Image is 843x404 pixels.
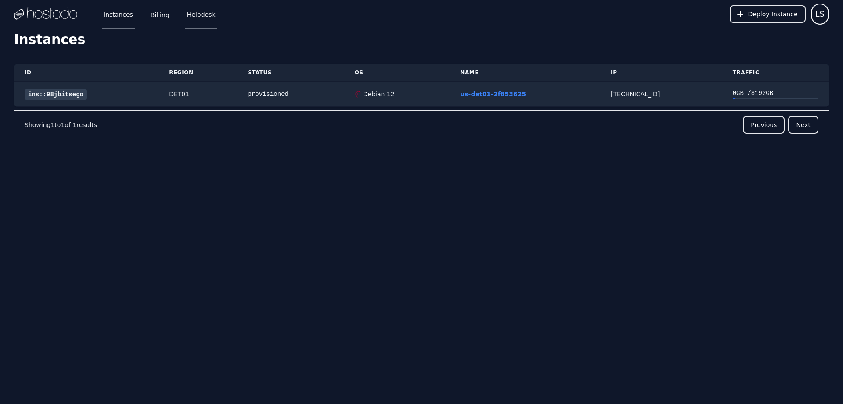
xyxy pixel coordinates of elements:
[361,90,395,98] div: Debian 12
[788,116,818,134] button: Next
[460,91,526,98] a: us-det01-2f853625
[14,64,159,82] th: ID
[722,64,829,82] th: Traffic
[159,64,237,82] th: Region
[14,32,829,53] h1: Instances
[811,4,829,25] button: User menu
[748,10,798,18] span: Deploy Instance
[600,64,722,82] th: IP
[344,64,450,82] th: OS
[61,121,65,128] span: 1
[25,120,97,129] p: Showing to of results
[815,8,825,20] span: LS
[355,91,361,98] img: Debian 12
[248,90,334,98] div: provisioned
[14,110,829,139] nav: Pagination
[50,121,54,128] span: 1
[238,64,344,82] th: Status
[25,89,87,100] a: ins::98jbitsego
[733,89,818,98] div: 0 GB / 8192 GB
[14,7,77,21] img: Logo
[743,116,785,134] button: Previous
[611,90,712,98] div: [TECHNICAL_ID]
[730,5,806,23] button: Deploy Instance
[169,90,227,98] div: DET01
[450,64,600,82] th: Name
[72,121,76,128] span: 1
